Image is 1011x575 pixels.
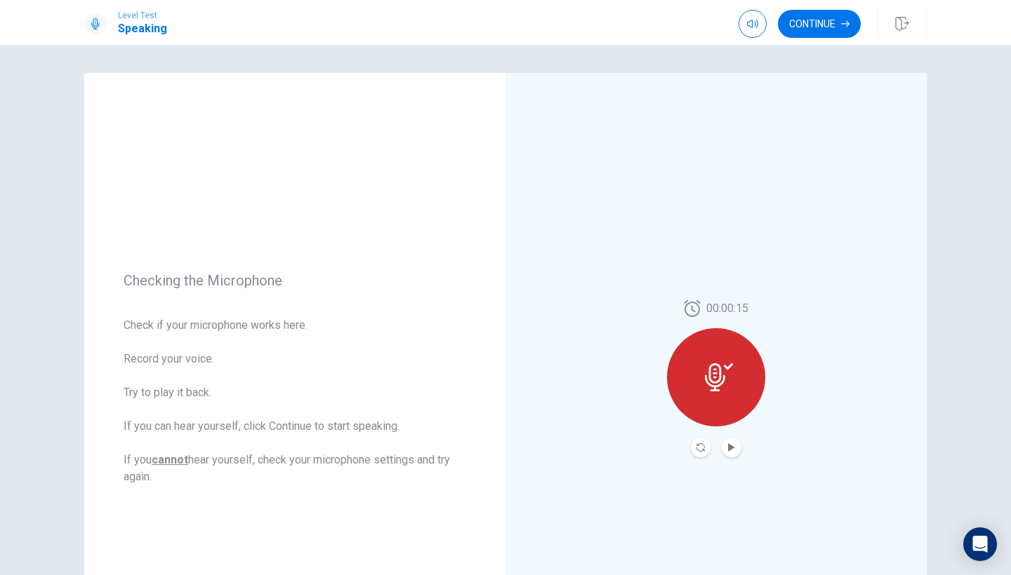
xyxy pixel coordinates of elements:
button: Continue [778,10,861,38]
button: Play Audio [722,438,741,457]
span: Level Test [118,11,167,20]
h1: Speaking [118,20,167,37]
span: 00:00:15 [706,300,748,317]
button: Record Again [691,438,711,457]
span: Check if your microphone works here. Record your voice. Try to play it back. If you can hear your... [124,317,466,485]
span: Checking the Microphone [124,272,466,289]
div: Open Intercom Messenger [963,527,997,561]
u: cannot [152,453,188,466]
